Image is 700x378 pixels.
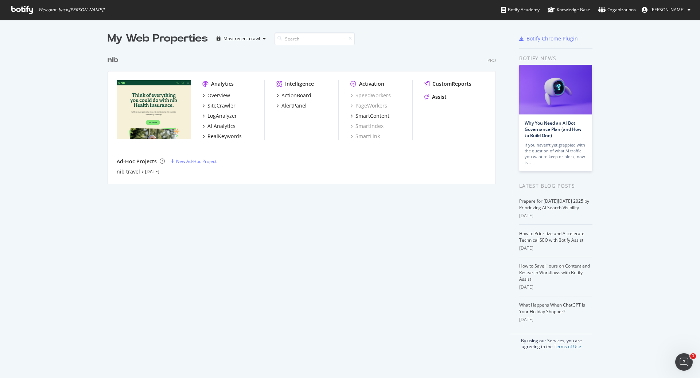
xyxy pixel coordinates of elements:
[359,80,384,87] div: Activation
[548,6,590,13] div: Knowledge Base
[176,158,217,164] div: New Ad-Hoc Project
[108,55,118,65] div: nib
[117,168,140,175] a: nib travel
[38,7,104,13] span: Welcome back, [PERSON_NAME] !
[350,92,391,99] a: SpeedWorkers
[202,112,237,120] a: LogAnalyzer
[108,55,121,65] a: nib
[510,334,592,350] div: By using our Services, you are agreeing to the
[355,112,389,120] div: SmartContent
[598,6,636,13] div: Organizations
[690,353,696,359] span: 1
[214,33,269,44] button: Most recent crawl
[519,316,592,323] div: [DATE]
[223,36,260,41] div: Most recent crawl
[108,31,208,46] div: My Web Properties
[519,284,592,291] div: [DATE]
[117,158,157,165] div: Ad-Hoc Projects
[519,198,589,211] a: Prepare for [DATE][DATE] 2025 by Prioritizing AI Search Visibility
[145,168,159,175] a: [DATE]
[117,80,191,139] img: www.nib.com.au
[675,353,693,371] iframe: Intercom live chat
[526,35,578,42] div: Botify Chrome Plugin
[276,102,307,109] a: AlertPanel
[525,120,582,139] a: Why You Need an AI Bot Governance Plan (and How to Build One)
[202,92,230,99] a: Overview
[171,158,217,164] a: New Ad-Hoc Project
[501,6,540,13] div: Botify Academy
[207,102,236,109] div: SiteCrawler
[519,65,592,114] img: Why You Need an AI Bot Governance Plan (and How to Build One)
[285,80,314,87] div: Intelligence
[487,57,496,63] div: Pro
[525,142,587,165] div: If you haven’t yet grappled with the question of what AI traffic you want to keep or block, now is…
[108,46,502,184] div: grid
[432,93,447,101] div: Assist
[207,112,237,120] div: LogAnalyzer
[202,122,236,130] a: AI Analytics
[554,343,581,350] a: Terms of Use
[350,122,384,130] a: SmartIndex
[207,92,230,99] div: Overview
[424,93,447,101] a: Assist
[424,80,471,87] a: CustomReports
[207,133,242,140] div: RealKeywords
[350,133,380,140] a: SmartLink
[350,102,387,109] a: PageWorkers
[275,32,355,45] input: Search
[519,245,592,252] div: [DATE]
[202,102,236,109] a: SiteCrawler
[432,80,471,87] div: CustomReports
[519,302,585,315] a: What Happens When ChatGPT Is Your Holiday Shopper?
[281,92,311,99] div: ActionBoard
[636,4,696,16] button: [PERSON_NAME]
[519,213,592,219] div: [DATE]
[519,35,578,42] a: Botify Chrome Plugin
[202,133,242,140] a: RealKeywords
[211,80,234,87] div: Analytics
[519,54,592,62] div: Botify news
[519,263,590,282] a: How to Save Hours on Content and Research Workflows with Botify Assist
[207,122,236,130] div: AI Analytics
[276,92,311,99] a: ActionBoard
[650,7,685,13] span: Adam Catarius
[281,102,307,109] div: AlertPanel
[350,112,389,120] a: SmartContent
[519,182,592,190] div: Latest Blog Posts
[519,230,584,243] a: How to Prioritize and Accelerate Technical SEO with Botify Assist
